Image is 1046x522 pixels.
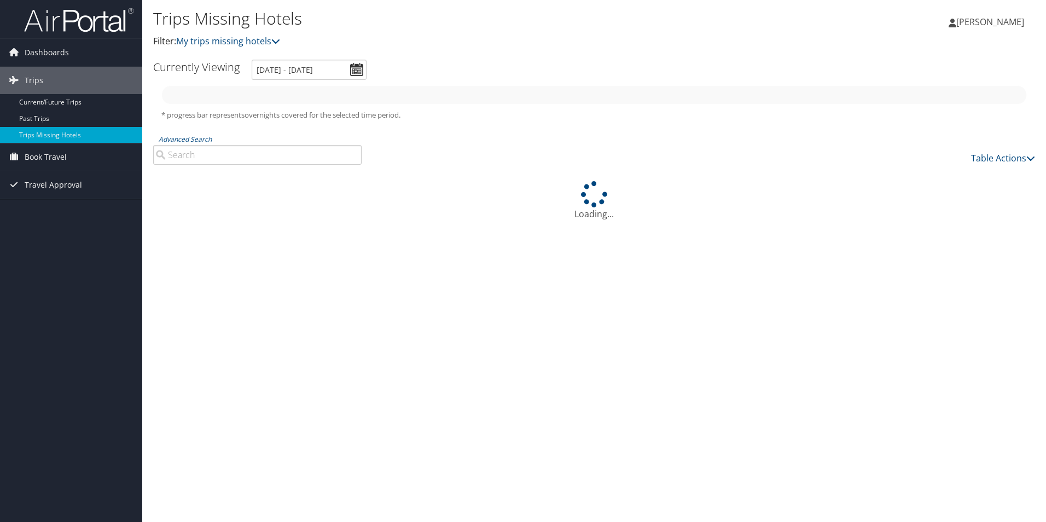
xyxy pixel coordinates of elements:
[25,39,69,66] span: Dashboards
[971,152,1035,164] a: Table Actions
[153,181,1035,221] div: Loading...
[949,5,1035,38] a: [PERSON_NAME]
[153,7,741,30] h1: Trips Missing Hotels
[25,171,82,199] span: Travel Approval
[252,60,367,80] input: [DATE] - [DATE]
[176,35,280,47] a: My trips missing hotels
[24,7,133,33] img: airportal-logo.png
[153,60,240,74] h3: Currently Viewing
[159,135,212,144] a: Advanced Search
[956,16,1024,28] span: [PERSON_NAME]
[25,143,67,171] span: Book Travel
[153,145,362,165] input: Advanced Search
[161,110,1027,120] h5: * progress bar represents overnights covered for the selected time period.
[153,34,741,49] p: Filter:
[25,67,43,94] span: Trips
